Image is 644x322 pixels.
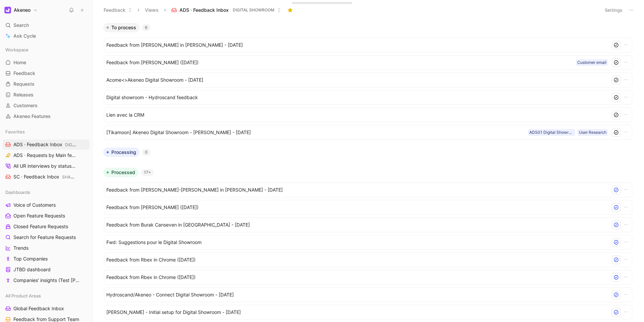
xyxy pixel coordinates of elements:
a: Feedback [3,68,90,78]
a: Voice of Customers [3,200,90,210]
a: Top Companies [3,254,90,264]
span: Companies' insights (Test [PERSON_NAME]) [13,277,82,284]
span: Feedback [13,70,35,77]
a: [PERSON_NAME] - Initial setup for Digital Showroom - [DATE] [104,305,632,320]
a: Feedback from [PERSON_NAME] ([DATE]) [104,200,632,215]
button: Feedback [101,5,135,15]
span: SC · Feedback Inbox [13,173,76,180]
span: JTBD dashboard [13,266,51,273]
h1: Akeneo [14,7,31,13]
span: Global Feedback Inbox [13,305,64,312]
span: [Tikamoon] Akeneo Digital Showroom - [PERSON_NAME] - [DATE] [106,128,525,136]
button: Views [142,5,162,15]
span: Acome<>Akeneo Digital Showroom - [DATE] [106,76,608,84]
a: Releases [3,90,90,100]
span: Favorites [5,128,25,135]
span: All Product Areas [5,292,41,299]
span: Search for Feature Requests [13,234,76,241]
a: Lien avec la CRM [104,108,632,122]
span: Fwd: Suggestions pour le Digital Showroom [106,238,608,246]
span: To process [111,24,136,31]
span: Feedback from Rbex in Chrome ([DATE]) [106,273,608,281]
span: Trends [13,245,29,251]
div: Search [3,20,90,30]
span: Voice of Customers [13,202,56,208]
div: To process6 [101,23,636,142]
a: Feedback from Rbex in Chrome ([DATE]) [104,270,632,285]
button: Processed [103,168,139,177]
span: Feedback from [PERSON_NAME] in [PERSON_NAME] - [DATE] [106,41,608,49]
a: Home [3,57,90,68]
a: Customers [3,100,90,111]
span: SHARED CATALOGS [62,174,101,179]
span: Requests [13,81,35,87]
div: DashboardsVoice of CustomersOpen Feature RequestsClosed Feature RequestsSearch for Feature Reques... [3,187,90,285]
div: All Product Areas [3,291,90,301]
a: Trends [3,243,90,253]
a: Acome<>Akeneo Digital Showroom - [DATE] [104,73,632,87]
span: Feedback from [PERSON_NAME]-[PERSON_NAME] in [PERSON_NAME] - [DATE] [106,186,608,194]
a: Closed Feature Requests [3,222,90,232]
a: Search for Feature Requests [3,232,90,242]
div: 0 [142,149,150,156]
span: Feedback from Burak Canseven in [GEOGRAPHIC_DATA] - [DATE] [106,221,608,229]
span: Search [13,21,29,29]
div: Customer email [577,59,606,66]
span: Home [13,59,26,66]
span: ADS · Requests by Main feature [13,152,78,159]
button: To process [103,23,140,32]
a: Feedback from Burak Canseven in [GEOGRAPHIC_DATA] - [DATE] [104,217,632,232]
span: Workspace [5,46,29,53]
a: Digital showroom - Hydroscand feedback [104,90,632,105]
a: Ask Cycle [3,31,90,41]
span: Releases [13,91,34,98]
a: JTBD dashboard [3,265,90,275]
span: Customers [13,102,38,109]
span: Hydroscand/Akeneo - Connect Digital Showroom - [DATE] [106,291,608,299]
span: Lien avec la CRM [106,111,608,119]
div: Favorites [3,127,90,137]
span: ADS · Feedback Inbox [179,7,229,13]
div: Processing0 [101,148,636,162]
img: Akeneo [4,7,11,13]
a: All UR interviews by statusAll Product Areas [3,161,90,171]
span: Ask Cycle [13,32,36,40]
div: Dashboards [3,187,90,197]
a: Feedback from Rbex in Chrome ([DATE]) [104,252,632,267]
div: 6 [142,24,150,31]
span: DIGITAL SHOWROOM [65,142,106,147]
div: User Research [579,129,606,136]
a: Feedback from [PERSON_NAME] in [PERSON_NAME] - [DATE] [104,38,632,52]
a: Feedback from [PERSON_NAME] ([DATE])Customer email [104,55,632,70]
span: Feedback from [PERSON_NAME] ([DATE]) [106,203,608,211]
span: Top Companies [13,255,48,262]
button: Processing [103,148,140,157]
span: Dashboards [5,189,30,196]
div: 17+ [141,169,154,176]
span: [PERSON_NAME] - Initial setup for Digital Showroom - [DATE] [106,308,608,316]
span: Akeneo Features [13,113,51,120]
button: Settings [602,5,625,15]
a: Open Feature Requests [3,211,90,221]
a: Akeneo Features [3,111,90,121]
div: Workspace [3,45,90,55]
a: Fwd: Suggestions pour le Digital Showroom [104,235,632,250]
a: Companies' insights (Test [PERSON_NAME]) [3,275,90,285]
span: Open Feature Requests [13,212,65,219]
a: ADS · Requests by Main feature [3,150,90,160]
span: ADS · Feedback Inbox [13,141,77,148]
a: SC · Feedback InboxSHARED CATALOGS [3,172,90,182]
span: Processing [111,149,136,156]
span: DIGITAL SHOWROOM [233,7,274,13]
a: Requests [3,79,90,89]
div: ADS01 Digital Showroom [529,129,574,136]
a: [Tikamoon] Akeneo Digital Showroom - [PERSON_NAME] - [DATE]User ResearchADS01 Digital Showroom [104,125,632,140]
span: Feedback from [PERSON_NAME] ([DATE]) [106,58,573,67]
button: ADS · Feedback InboxDIGITAL SHOWROOM [168,5,284,15]
button: AkeneoAkeneo [3,5,39,15]
span: All UR interviews by status [13,163,77,170]
a: Hydroscand/Akeneo - Connect Digital Showroom - [DATE] [104,287,632,302]
span: Digital showroom - Hydroscand feedback [106,93,608,102]
span: Processed [111,169,135,176]
span: Feedback from Rbex in Chrome ([DATE]) [106,256,605,264]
